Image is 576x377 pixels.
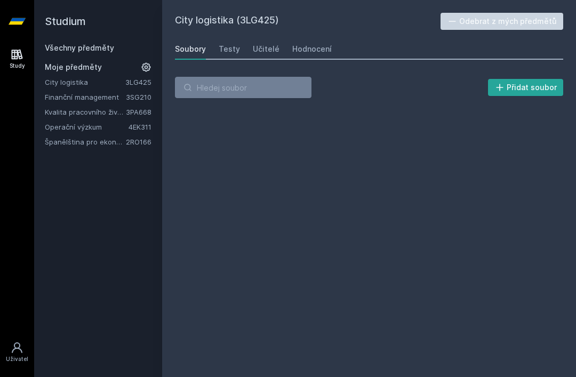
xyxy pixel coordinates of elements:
[126,93,151,101] a: 3SG210
[219,44,240,54] div: Testy
[175,44,206,54] div: Soubory
[292,44,332,54] div: Hodnocení
[126,138,151,146] a: 2RO166
[2,336,32,368] a: Uživatel
[175,77,311,98] input: Hledej soubor
[45,107,126,117] a: Kvalita pracovního života (anglicky)
[219,38,240,60] a: Testy
[175,13,441,30] h2: City logistika (3LG425)
[253,38,279,60] a: Učitelé
[10,62,25,70] div: Study
[441,13,564,30] button: Odebrat z mých předmětů
[45,77,125,87] a: City logistika
[125,78,151,86] a: 3LG425
[45,92,126,102] a: Finanční management
[2,43,32,75] a: Study
[175,38,206,60] a: Soubory
[253,44,279,54] div: Učitelé
[129,123,151,131] a: 4EK311
[45,137,126,147] a: Španělština pro ekonomy - středně pokročilá úroveň 2 (B1)
[45,122,129,132] a: Operační výzkum
[488,79,564,96] button: Přidat soubor
[292,38,332,60] a: Hodnocení
[45,43,114,52] a: Všechny předměty
[45,62,102,73] span: Moje předměty
[126,108,151,116] a: 3PA668
[6,355,28,363] div: Uživatel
